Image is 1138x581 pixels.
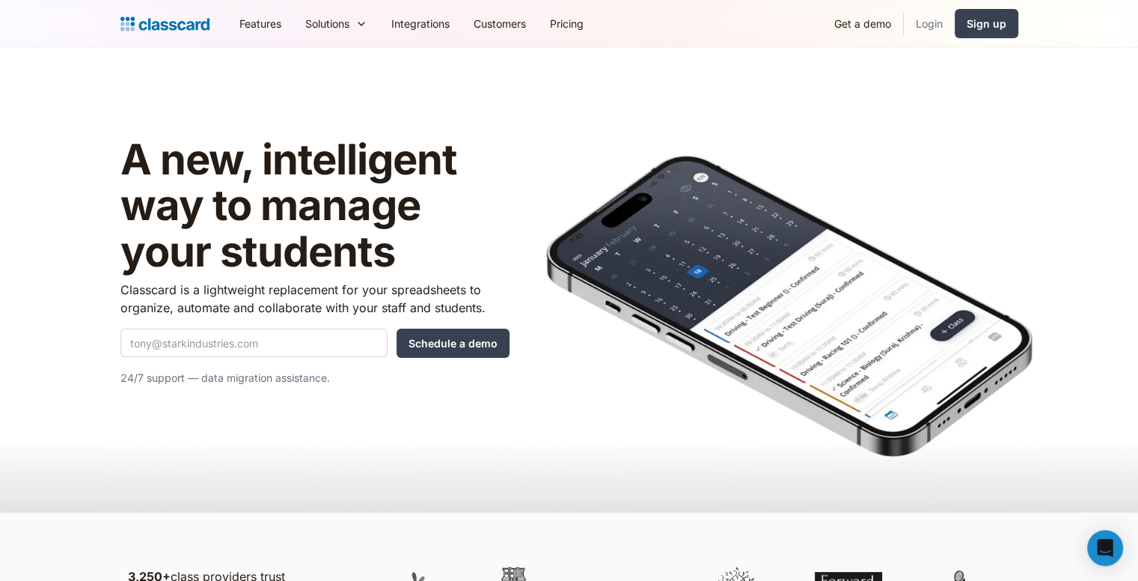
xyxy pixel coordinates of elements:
[397,329,510,358] input: Schedule a demo
[1087,530,1123,566] div: Open Intercom Messenger
[822,7,903,40] a: Get a demo
[379,7,462,40] a: Integrations
[293,7,379,40] div: Solutions
[955,9,1018,38] a: Sign up
[120,329,510,358] form: Quick Demo Form
[120,137,510,276] h1: A new, intelligent way to manage your students
[967,16,1006,31] div: Sign up
[120,329,388,357] input: tony@starkindustries.com
[305,16,349,31] div: Solutions
[120,369,510,387] p: 24/7 support — data migration assistance.
[538,7,596,40] a: Pricing
[120,13,209,34] a: Logo
[227,7,293,40] a: Features
[904,7,955,40] a: Login
[462,7,538,40] a: Customers
[120,281,510,317] p: Classcard is a lightweight replacement for your spreadsheets to organize, automate and collaborat...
